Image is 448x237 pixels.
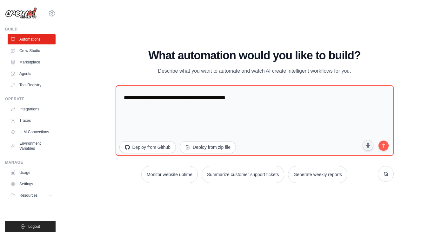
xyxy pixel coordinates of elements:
[8,57,56,67] a: Marketplace
[8,168,56,178] a: Usage
[5,27,56,32] div: Build
[5,7,37,19] img: Logo
[8,115,56,126] a: Traces
[141,166,198,183] button: Monitor website uptime
[8,46,56,56] a: Crew Studio
[19,193,37,198] span: Resources
[116,49,394,62] h1: What automation would you like to build?
[119,141,176,153] button: Deploy from Github
[5,96,56,102] div: Operate
[28,224,40,229] span: Logout
[180,141,236,153] button: Deploy from zip file
[8,80,56,90] a: Tool Registry
[202,166,284,183] button: Summarize customer support tickets
[8,190,56,201] button: Resources
[5,221,56,232] button: Logout
[5,160,56,165] div: Manage
[288,166,347,183] button: Generate weekly reports
[8,34,56,44] a: Automations
[8,104,56,114] a: Integrations
[148,67,361,75] p: Describe what you want to automate and watch AI create intelligent workflows for you.
[8,69,56,79] a: Agents
[416,207,448,237] iframe: Chat Widget
[8,179,56,189] a: Settings
[8,138,56,154] a: Environment Variables
[8,127,56,137] a: LLM Connections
